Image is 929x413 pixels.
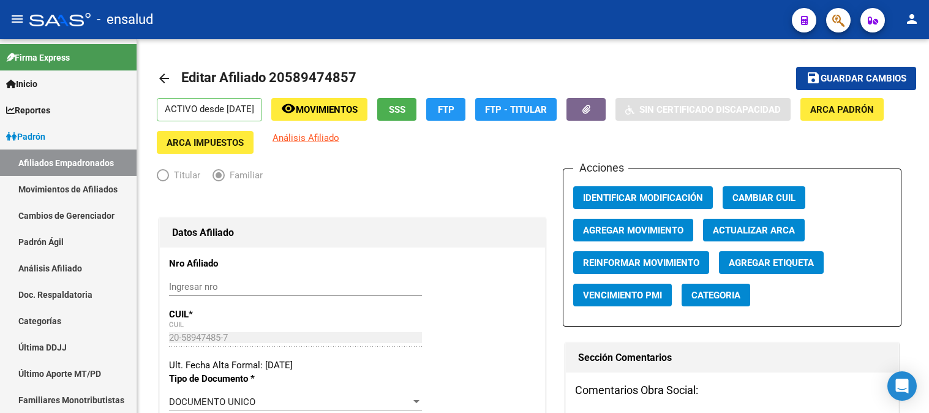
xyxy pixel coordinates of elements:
button: Agregar Etiqueta [719,251,824,274]
span: ARCA Padrón [810,104,874,115]
h3: Comentarios Obra Social: [575,382,889,399]
button: Guardar cambios [796,67,916,89]
button: ARCA Padrón [800,98,884,121]
h1: Sección Comentarios [578,348,886,368]
button: Categoria [682,284,750,306]
span: Reportes [6,104,50,117]
span: FTP [438,104,454,115]
button: FTP - Titular [475,98,557,121]
span: Inicio [6,77,37,91]
span: ARCA Impuestos [167,137,244,148]
p: Nro Afiliado [169,257,279,270]
button: Actualizar ARCA [703,219,805,241]
h3: Acciones [573,159,628,176]
span: Actualizar ARCA [713,225,795,236]
span: Reinformar Movimiento [583,257,699,268]
span: Padrón [6,130,45,143]
span: Movimientos [296,104,358,115]
span: Análisis Afiliado [273,132,339,143]
button: Movimientos [271,98,367,121]
span: FTP - Titular [485,104,547,115]
button: Reinformar Movimiento [573,251,709,274]
span: Editar Afiliado 20589474857 [181,70,356,85]
h1: Datos Afiliado [172,223,533,243]
p: Tipo de Documento * [169,372,279,385]
mat-icon: menu [10,12,24,26]
span: DOCUMENTO UNICO [169,396,255,407]
span: Titular [169,169,200,182]
span: Firma Express [6,51,70,64]
mat-icon: save [806,70,821,85]
mat-icon: arrow_back [157,71,171,86]
span: Agregar Etiqueta [729,257,814,268]
span: Categoria [691,290,740,301]
button: Sin Certificado Discapacidad [615,98,791,121]
p: CUIL [169,308,279,321]
span: - ensalud [97,6,153,33]
span: Guardar cambios [821,74,906,85]
p: ACTIVO desde [DATE] [157,98,262,121]
span: SSS [389,104,405,115]
span: Vencimiento PMI [583,290,662,301]
mat-radio-group: Elija una opción [157,172,275,183]
mat-icon: person [905,12,919,26]
span: Familiar [225,169,263,182]
button: Agregar Movimiento [573,219,693,241]
span: Agregar Movimiento [583,225,683,236]
div: Ult. Fecha Alta Formal: [DATE] [169,358,536,372]
span: Identificar Modificación [583,192,703,203]
button: SSS [377,98,416,121]
div: Open Intercom Messenger [887,371,917,401]
button: Identificar Modificación [573,186,713,209]
span: Cambiar CUIL [732,192,795,203]
button: ARCA Impuestos [157,131,254,154]
mat-icon: remove_red_eye [281,101,296,116]
span: Sin Certificado Discapacidad [639,104,781,115]
button: Vencimiento PMI [573,284,672,306]
button: FTP [426,98,465,121]
button: Cambiar CUIL [723,186,805,209]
